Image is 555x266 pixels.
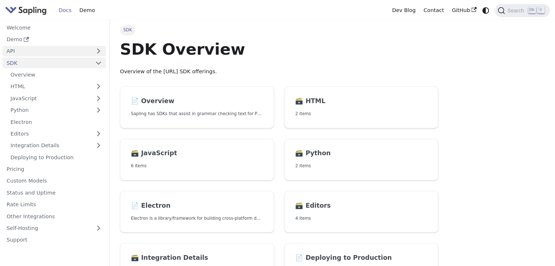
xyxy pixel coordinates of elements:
[295,149,427,157] h2: Python
[120,86,274,128] a: 📄️ OverviewSapling has SDKs that assist in grammar checking text for Python and JavaScript, and a...
[120,191,274,233] a: 📄️ ElectronElectron is a library/framework for building cross-platform desktop apps with JavaScri...
[505,8,528,13] span: Search
[3,58,91,68] a: SDK
[91,129,106,139] button: Expand sidebar category 'Editors'
[481,5,491,16] button: Switch between dark and light mode (currently system mode)
[3,211,106,222] a: Other Integrations
[284,86,438,128] a: 🗃️ HTML2 items
[7,152,106,163] a: Deploying to Production
[7,140,106,151] a: Integration Details
[3,34,106,45] a: Demo
[3,235,106,245] a: Support
[295,254,427,262] h2: Deploying to Production
[131,202,263,210] h2: Electron
[7,129,91,139] a: Editors
[131,163,263,169] p: 6 items
[295,110,427,117] p: 2 items
[131,149,263,157] h2: JavaScript
[388,5,419,16] a: Dev Blog
[131,254,263,262] h2: Integration Details
[495,4,550,17] button: Search (Ctrl+K)
[5,5,47,16] img: Sapling.ai
[295,163,427,169] p: 2 items
[284,139,438,181] a: 🗃️ Python2 items
[7,93,106,103] a: JavaScript
[448,5,480,16] a: GitHub
[7,105,106,116] a: Python
[3,187,106,198] a: Status and Uptime
[284,191,438,233] a: 🗃️ Editors4 items
[131,110,263,117] p: Sapling has SDKs that assist in grammar checking text for Python and JavaScript, and an HTTP API ...
[7,70,106,80] a: Overview
[120,39,439,59] h1: SDK Overview
[55,5,76,16] a: Docs
[295,202,427,210] h2: Editors
[3,223,106,234] a: Self-Hosting
[120,25,135,35] span: SDK
[120,139,274,181] a: 🗃️ JavaScript6 items
[7,117,106,127] a: Electron
[91,46,106,56] button: Expand sidebar category 'API'
[131,97,263,105] h2: Overview
[3,176,106,186] a: Custom Models
[3,199,106,210] a: Rate Limits
[120,25,439,35] nav: Breadcrumbs
[3,22,106,33] a: Welcome
[420,5,448,16] a: Contact
[120,67,439,76] p: Overview of the [URL] SDK offerings.
[131,215,263,222] p: Electron is a library/framework for building cross-platform desktop apps with JavaScript, HTML, a...
[5,5,49,16] a: Sapling.ai
[91,58,106,68] button: Collapse sidebar category 'SDK'
[3,46,91,56] a: API
[295,215,427,222] p: 4 items
[3,164,106,175] a: Pricing
[76,5,99,16] a: Demo
[295,97,427,105] h2: HTML
[7,81,106,92] a: HTML
[537,7,544,13] kbd: K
